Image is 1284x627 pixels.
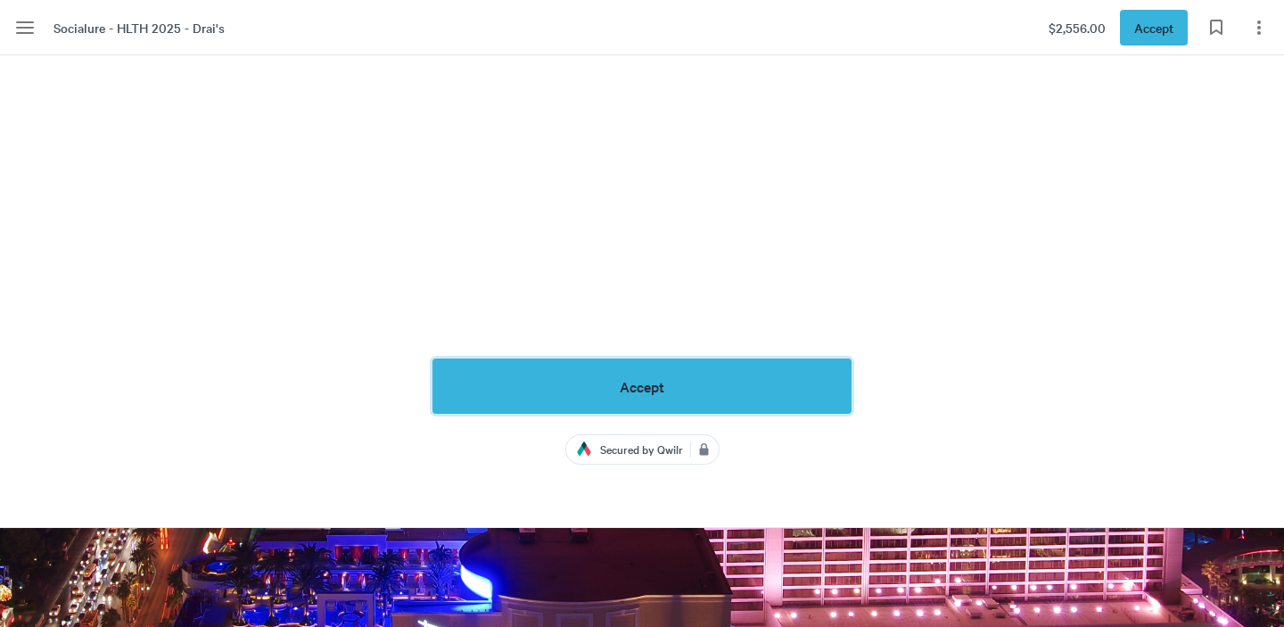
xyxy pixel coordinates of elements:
[1241,10,1277,45] button: Page options
[1134,18,1173,37] span: Accept
[7,10,43,45] button: Menu
[620,378,664,394] span: Accept
[1120,10,1188,45] button: Accept
[600,441,690,458] span: Secured by Qwilr
[432,359,852,414] button: Accept
[53,18,225,37] span: Socialure - HLTH 2025 - Drai's
[566,435,719,464] a: Secured by Qwilr
[1049,18,1106,37] span: $2,556.00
